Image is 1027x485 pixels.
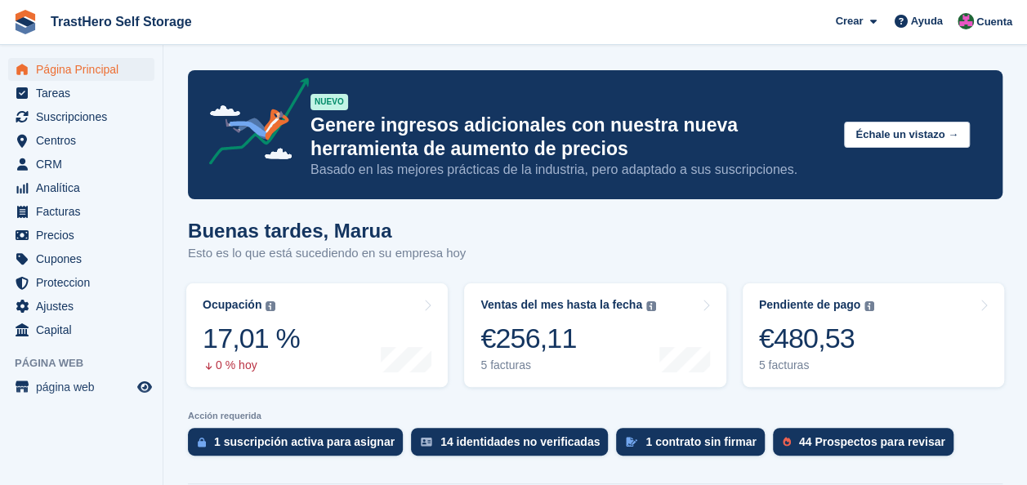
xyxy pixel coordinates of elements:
a: menu [8,247,154,270]
img: icon-info-grey-7440780725fd019a000dd9b08b2336e03edf1995a4989e88bcd33f0948082b44.svg [864,301,874,311]
div: Ocupación [203,298,261,312]
div: Pendiente de pago [759,298,860,312]
a: menu [8,176,154,199]
span: Página web [15,355,163,372]
p: Basado en las mejores prácticas de la industria, pero adaptado a sus suscripciones. [310,161,831,179]
img: prospect-51fa495bee0391a8d652442698ab0144808aea92771e9ea1ae160a38d050c398.svg [783,437,791,447]
span: Página Principal [36,58,134,81]
a: menu [8,224,154,247]
span: Centros [36,129,134,152]
p: Genere ingresos adicionales con nuestra nueva herramienta de aumento de precios [310,113,831,161]
div: 1 contrato sin firmar [645,435,756,448]
a: menu [8,82,154,105]
div: 17,01 % [203,322,300,355]
h1: Buenas tardes, Marua [188,220,466,242]
span: Precios [36,224,134,247]
span: Cuenta [976,14,1012,30]
span: Ayuda [911,13,943,29]
a: 44 Prospectos para revisar [773,428,962,464]
a: menu [8,318,154,341]
a: Pendiente de pago €480,53 5 facturas [743,283,1004,387]
a: TrastHero Self Storage [44,8,199,35]
p: Esto es lo que está sucediendo en su empresa hoy [188,244,466,263]
img: contract_signature_icon-13c848040528278c33f63329250d36e43548de30e8caae1d1a13099fd9432cc5.svg [626,437,637,447]
a: menu [8,129,154,152]
a: Ocupación 17,01 % 0 % hoy [186,283,448,387]
a: menu [8,200,154,223]
p: Acción requerida [188,411,1002,421]
div: 1 suscripción activa para asignar [214,435,395,448]
img: icon-info-grey-7440780725fd019a000dd9b08b2336e03edf1995a4989e88bcd33f0948082b44.svg [646,301,656,311]
div: 5 facturas [480,358,656,372]
a: menu [8,105,154,128]
div: €256,11 [480,322,656,355]
button: Échale un vistazo → [844,122,970,149]
span: Crear [835,13,863,29]
a: 1 contrato sin firmar [616,428,772,464]
img: verify_identity-adf6edd0f0f0b5bbfe63781bf79b02c33cf7c696d77639b501bdc392416b5a36.svg [421,437,432,447]
div: 14 identidades no verificadas [440,435,600,448]
a: menú [8,376,154,398]
span: Suscripciones [36,105,134,128]
a: menu [8,295,154,318]
img: stora-icon-8386f47178a22dfd0bd8f6a31ec36ba5ce8667c1dd55bd0f319d3a0aa187defe.svg [13,10,38,34]
div: €480,53 [759,322,874,355]
a: menu [8,58,154,81]
a: menu [8,153,154,176]
a: menu [8,271,154,294]
a: Ventas del mes hasta la fecha €256,11 5 facturas [464,283,726,387]
span: Facturas [36,200,134,223]
img: icon-info-grey-7440780725fd019a000dd9b08b2336e03edf1995a4989e88bcd33f0948082b44.svg [266,301,275,311]
a: 1 suscripción activa para asignar [188,428,411,464]
span: Proteccion [36,271,134,294]
img: Marua Grioui [958,13,974,29]
a: 14 identidades no verificadas [411,428,616,464]
a: Vista previa de la tienda [135,377,154,397]
div: 5 facturas [759,358,874,372]
span: página web [36,376,134,398]
img: price-adjustments-announcement-icon-8257ccfd72463d97f412b2fc003d46551f7dbcb40ab6d574587a9cd5c0d94... [195,78,310,171]
div: 44 Prospectos para revisar [799,435,945,448]
span: CRM [36,153,134,176]
div: Ventas del mes hasta la fecha [480,298,642,312]
div: NUEVO [310,94,348,110]
div: 0 % hoy [203,358,300,372]
img: active_subscription_to_allocate_icon-d502201f5373d7db506a760aba3b589e785aa758c864c3986d89f69b8ff3... [198,437,206,447]
span: Capital [36,318,134,341]
span: Cupones [36,247,134,270]
span: Tareas [36,82,134,105]
span: Analítica [36,176,134,199]
span: Ajustes [36,295,134,318]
